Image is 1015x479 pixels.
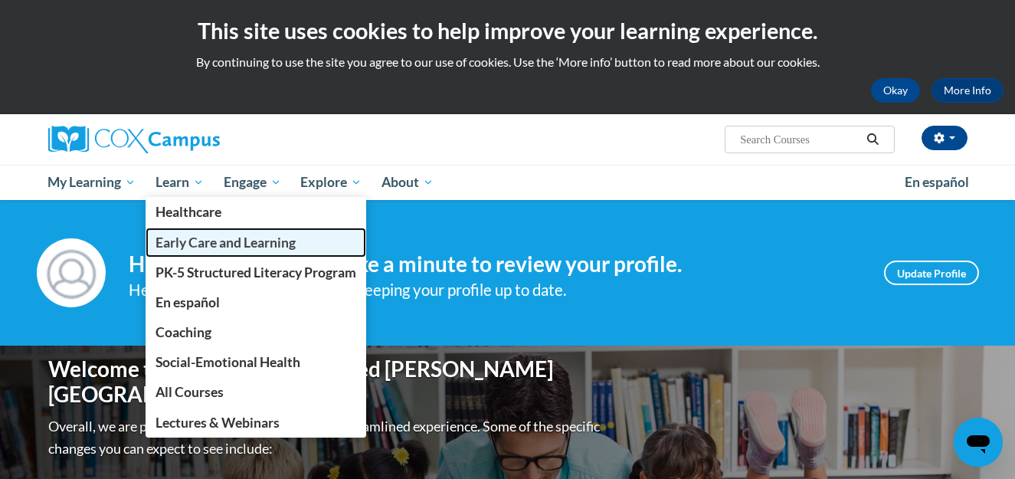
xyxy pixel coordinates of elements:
[25,165,990,200] div: Main menu
[156,324,211,340] span: Coaching
[871,78,920,103] button: Okay
[214,165,291,200] a: Engage
[48,415,604,460] p: Overall, we are proud to provide you with a more streamlined experience. Some of the specific cha...
[129,277,861,303] div: Help improve your experience by keeping your profile up to date.
[156,294,220,310] span: En español
[146,165,214,200] a: Learn
[954,418,1003,467] iframe: Button to launch messaging window
[47,173,136,192] span: My Learning
[146,197,366,227] a: Healthcare
[146,228,366,258] a: Early Care and Learning
[48,356,604,408] h1: Welcome to the new and improved [PERSON_NAME][GEOGRAPHIC_DATA]
[156,384,224,400] span: All Courses
[48,126,339,153] a: Cox Campus
[290,165,372,200] a: Explore
[156,354,300,370] span: Social-Emotional Health
[156,264,356,281] span: PK-5 Structured Literacy Program
[146,258,366,287] a: PK-5 Structured Literacy Program
[156,235,296,251] span: Early Care and Learning
[48,126,220,153] img: Cox Campus
[861,130,884,149] button: Search
[156,415,280,431] span: Lectures & Webinars
[37,238,106,307] img: Profile Image
[932,78,1004,103] a: More Info
[372,165,444,200] a: About
[156,173,204,192] span: Learn
[146,347,366,377] a: Social-Emotional Health
[300,173,362,192] span: Explore
[156,204,221,220] span: Healthcare
[11,54,1004,71] p: By continuing to use the site you agree to our use of cookies. Use the ‘More info’ button to read...
[11,15,1004,46] h2: This site uses cookies to help improve your learning experience.
[381,173,434,192] span: About
[146,377,366,407] a: All Courses
[922,126,968,150] button: Account Settings
[146,408,366,438] a: Lectures & Webinars
[224,173,281,192] span: Engage
[905,174,969,190] span: En español
[146,287,366,317] a: En español
[38,165,146,200] a: My Learning
[146,317,366,347] a: Coaching
[129,251,861,277] h4: Hi [PERSON_NAME]! Take a minute to review your profile.
[884,261,979,285] a: Update Profile
[895,166,979,198] a: En español
[738,130,861,149] input: Search Courses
